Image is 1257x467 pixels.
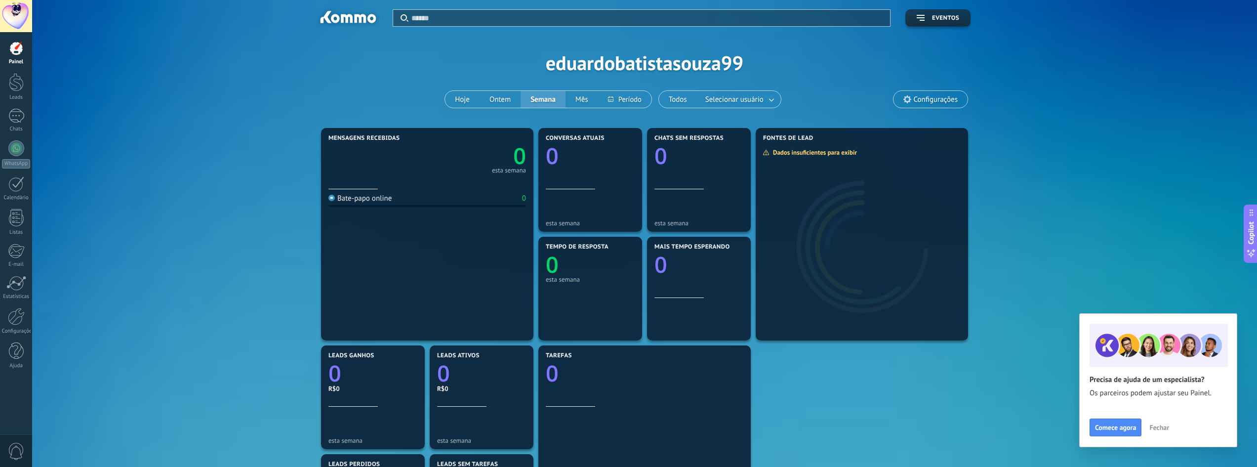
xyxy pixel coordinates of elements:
span: Conversas atuais [546,135,605,142]
a: 0 [328,358,417,388]
div: Configurações [2,328,31,335]
button: Semana [521,91,566,108]
text: 0 [546,358,559,388]
button: Todos [659,91,697,108]
div: R$0 [328,384,417,393]
span: Tarefas [546,352,572,359]
span: Configurações [914,95,958,104]
button: Selecionar usuário [697,91,781,108]
div: esta semana [546,276,635,283]
button: Hoje [445,91,480,108]
text: 0 [437,358,450,388]
div: Listas [2,229,31,236]
button: Período [598,91,651,108]
span: Mensagens recebidas [328,135,400,142]
div: 0 [522,194,526,203]
div: Bate-papo online [328,194,392,203]
div: Estatísticas [2,294,31,300]
a: 0 [546,358,743,388]
button: Eventos [905,9,971,27]
a: 0 [427,141,526,171]
a: 0 [437,358,526,388]
span: Leads ganhos [328,352,374,359]
div: Ajuda [2,363,31,369]
div: Chats [2,126,31,132]
text: 0 [328,358,341,388]
div: esta semana [654,219,743,227]
div: Painel [2,59,31,65]
span: Tempo de resposta [546,244,608,251]
div: esta semana [492,168,526,173]
button: Mês [566,91,598,108]
text: 0 [513,141,526,171]
span: Comece agora [1095,424,1136,431]
div: esta semana [546,219,635,227]
span: Eventos [932,15,959,22]
button: Comece agora [1090,419,1141,436]
span: Copilot [1246,221,1256,244]
div: esta semana [328,437,417,444]
h2: Precisa de ajuda de um especialista? [1090,375,1227,384]
button: Fechar [1145,420,1174,435]
text: 0 [654,141,667,171]
span: Mais tempo esperando [654,244,730,251]
div: Leads [2,94,31,101]
img: Bate-papo online [328,195,335,201]
span: Selecionar usuário [703,93,766,106]
text: 0 [546,141,559,171]
span: Fechar [1149,424,1169,431]
span: Os parceiros podem ajustar seu Painel. [1090,388,1227,398]
button: Ontem [480,91,521,108]
div: Dados insuficientes para exibir [763,148,864,157]
text: 0 [654,250,667,280]
text: 0 [546,250,559,280]
div: WhatsApp [2,159,30,169]
span: Fontes de lead [763,135,813,142]
div: R$0 [437,384,526,393]
span: Chats sem respostas [654,135,724,142]
div: Calendário [2,195,31,201]
span: Leads ativos [437,352,480,359]
div: esta semana [437,437,526,444]
div: E-mail [2,261,31,268]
